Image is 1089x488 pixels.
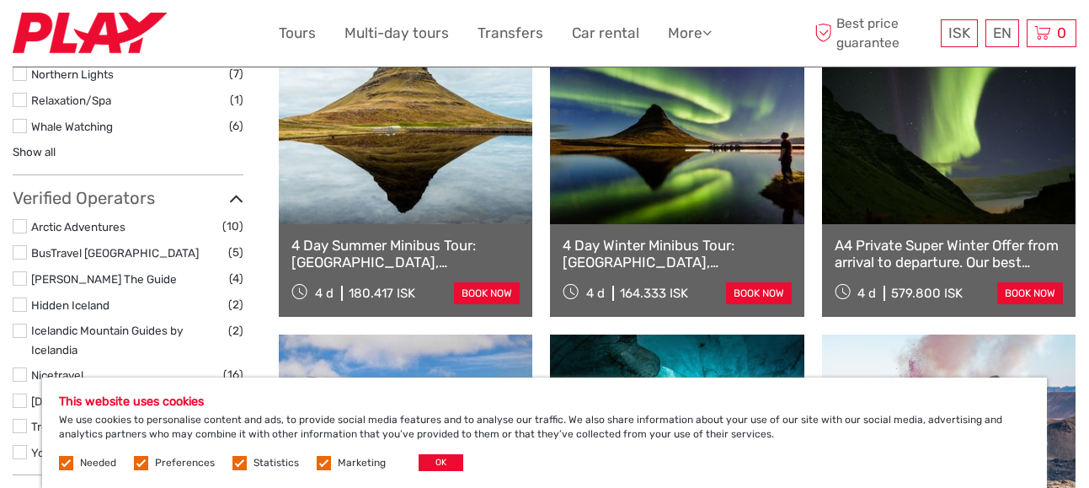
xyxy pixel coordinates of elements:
a: Arctic Adventures [31,220,125,233]
a: 4 Day Winter Minibus Tour: [GEOGRAPHIC_DATA], [GEOGRAPHIC_DATA], [GEOGRAPHIC_DATA], [GEOGRAPHIC_D... [563,237,791,271]
button: Open LiveChat chat widget [194,26,214,46]
div: EN [985,19,1019,47]
label: Needed [80,456,116,470]
a: Show all [13,145,56,158]
a: Northern Lights [31,67,114,81]
a: Transfers [478,21,543,46]
span: 4 d [857,286,876,301]
span: (1) [230,90,243,110]
span: (5) [228,243,243,262]
span: (4) [229,269,243,288]
span: (6) [229,116,243,136]
span: (7) [229,64,243,83]
p: We're away right now. Please check back later! [24,29,190,43]
span: (10) [222,217,243,236]
a: Car rental [572,21,639,46]
img: Fly Play [13,13,167,54]
a: [PERSON_NAME] The Guide [31,272,177,286]
a: Hidden Iceland [31,298,109,312]
a: Your Friend in [GEOGRAPHIC_DATA] [31,446,221,459]
a: BusTravel [GEOGRAPHIC_DATA] [31,246,199,260]
a: book now [997,282,1063,304]
span: (2) [228,295,243,314]
label: Marketing [338,456,386,470]
a: Nicetravel [31,368,83,382]
h3: Verified Operators [13,188,243,208]
button: OK [419,454,463,471]
a: Tours [279,21,316,46]
span: 4 d [586,286,605,301]
a: [DOMAIN_NAME] [31,394,120,408]
span: (16) [223,365,243,384]
span: 0 [1054,24,1069,41]
div: We use cookies to personalise content and ads, to provide social media features and to analyse ou... [42,378,1047,488]
a: More [668,21,712,46]
span: Best price guarantee [810,14,937,51]
a: book now [726,282,792,304]
span: 4 d [315,286,334,301]
a: A4 Private Super Winter Offer from arrival to departure. Our best sellers and Northern Lights for... [835,237,1063,271]
a: Icelandic Mountain Guides by Icelandia [31,324,183,357]
a: Whale Watching [31,120,113,133]
span: ISK [948,24,970,41]
a: Troll Expeditions [31,420,117,433]
span: (2) [228,321,243,341]
label: Statistics [254,456,299,470]
div: 180.417 ISK [349,286,415,301]
div: 579.800 ISK [891,286,963,301]
h5: This website uses cookies [59,394,1030,409]
a: 4 Day Summer Minibus Tour: [GEOGRAPHIC_DATA], [GEOGRAPHIC_DATA], [GEOGRAPHIC_DATA] and [GEOGRAPHI... [291,237,520,271]
div: 164.333 ISK [620,286,688,301]
a: book now [454,282,520,304]
a: Multi-day tours [344,21,449,46]
label: Preferences [155,456,215,470]
a: Relaxation/Spa [31,94,111,107]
